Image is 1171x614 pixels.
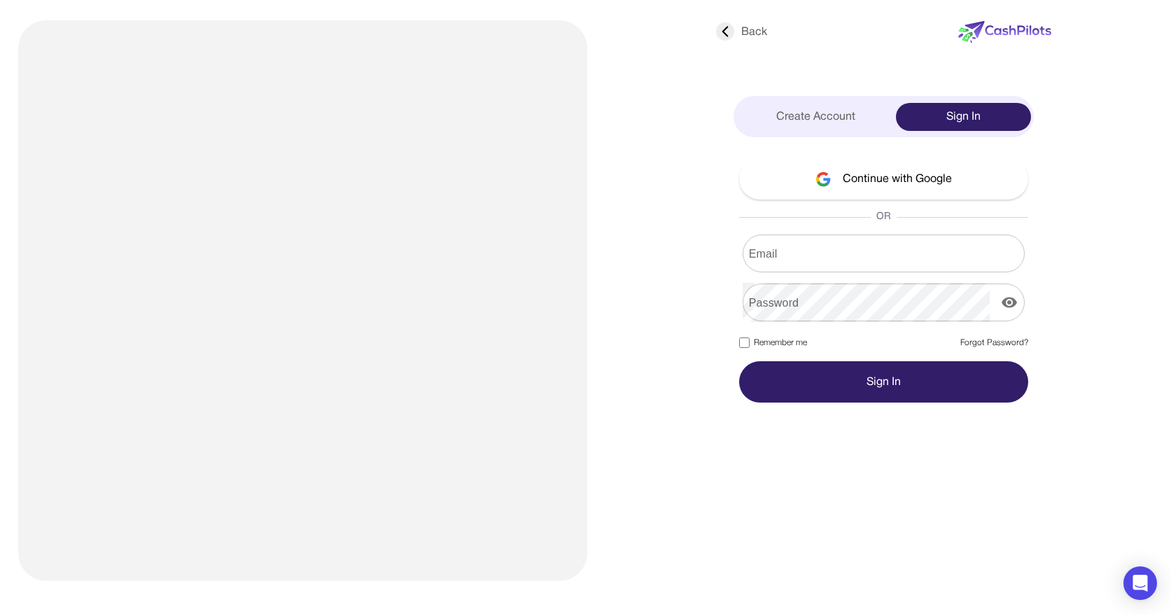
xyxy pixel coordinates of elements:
span: OR [871,210,897,224]
div: Open Intercom Messenger [1123,566,1157,600]
div: Back [716,24,767,41]
div: Sign In [896,103,1031,131]
input: Remember me [739,337,750,348]
button: Sign In [739,361,1028,403]
button: display the password [995,288,1023,316]
div: Create Account [736,103,897,131]
a: Forgot Password? [960,337,1028,349]
img: new-logo.svg [958,21,1051,43]
button: Continue with Google [739,158,1028,200]
label: Remember me [739,337,807,349]
img: google-logo.svg [815,172,832,187]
